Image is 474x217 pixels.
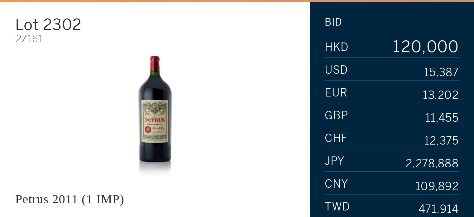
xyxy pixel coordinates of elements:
div: 2/161 [16,34,294,44]
div: 12,375 [424,135,459,146]
div: 3 [400,55,411,71]
div: 0 [411,39,422,55]
span: GBP [325,110,348,121]
img: Petrus 2011 (1 IMP) [92,51,217,176]
div: 0 [448,39,459,55]
div: Bid [325,18,342,27]
div: 2 [400,39,411,55]
div: 13,202 [423,90,459,100]
div: 2,278,888 [406,158,459,169]
span: TWD [325,201,350,212]
div: 471,914 [419,204,459,214]
span: USD [325,65,348,75]
div: 109,892 [416,181,459,191]
div: Lot 2302 [15,17,108,32]
div: 11,455 [425,112,459,123]
div: 0 [437,39,448,55]
span: JPY [325,156,345,166]
span: CNY [325,179,348,189]
div: 15,387 [424,67,459,77]
span: HKD [325,42,349,52]
div: Petrus 2011 (1 IMP) [15,192,124,206]
span: CHF [325,133,347,144]
div: 1 [390,39,400,55]
span: EUR [325,87,348,98]
div: 0 [427,39,438,55]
